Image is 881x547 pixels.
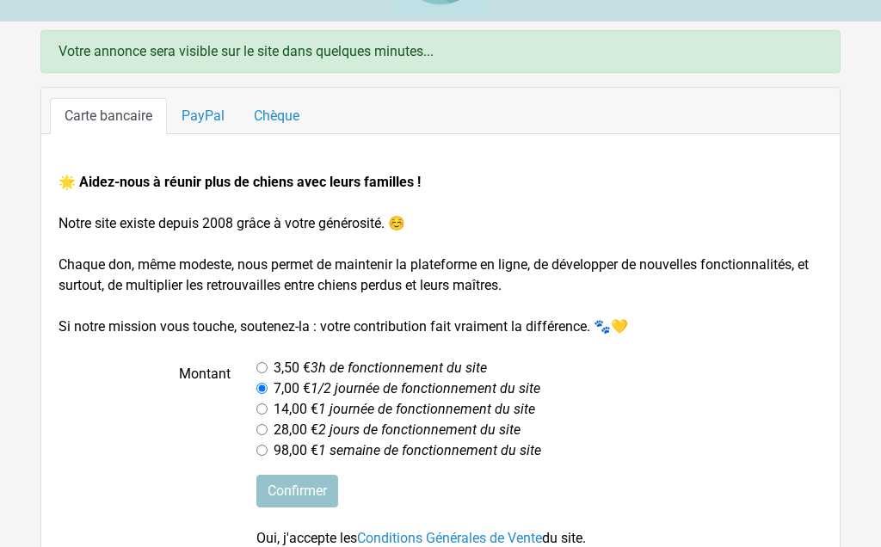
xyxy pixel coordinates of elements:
[274,359,487,379] label: 3,50 €
[46,359,243,462] label: Montant
[256,476,338,508] input: Confirmer
[239,99,314,135] a: Chèque
[311,360,487,377] i: 3h de fonctionnement du site
[274,379,540,400] label: 7,00 €
[50,99,167,135] a: Carte bancaire
[318,402,535,418] i: 1 journée de fonctionnement du site
[256,531,586,547] span: Oui, j'accepte les du site.
[40,31,841,74] div: Votre annonce sera visible sur le site dans quelques minutes...
[311,381,540,397] i: 1/2 journée de fonctionnement du site
[274,400,535,421] label: 14,00 €
[167,99,239,135] a: PayPal
[318,443,541,459] i: 1 semaine de fonctionnement du site
[318,422,521,439] i: 2 jours de fonctionnement du site
[59,175,421,191] strong: 🌟 Aidez-nous à réunir plus de chiens avec leurs familles !
[357,531,542,547] a: Conditions Générales de Vente
[274,441,541,462] label: 98,00 €
[274,421,521,441] label: 28,00 €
